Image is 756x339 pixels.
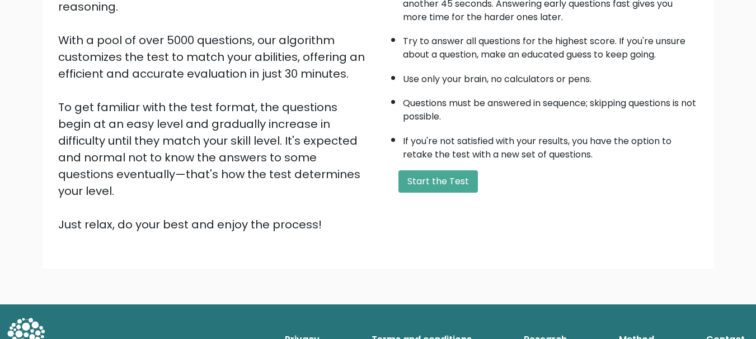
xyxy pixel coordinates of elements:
[403,91,698,123] li: Questions must be answered in sequence; skipping questions is not possible.
[403,129,698,161] li: If you're not satisfied with your results, you have the option to retake the test with a new set ...
[403,67,698,86] li: Use only your brain, no calculators or pens.
[403,29,698,61] li: Try to answer all questions for the highest score. If you're unsure about a question, make an edu...
[398,170,478,193] button: Start the Test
